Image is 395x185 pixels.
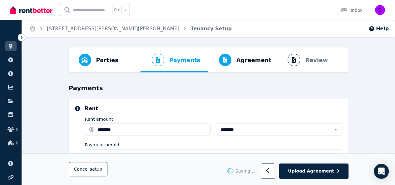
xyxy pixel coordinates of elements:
button: Agreement [208,47,277,72]
button: Help [368,25,389,32]
img: RentBetter [10,5,52,15]
nav: Progress [69,47,348,72]
span: Tenancy Setup [190,25,232,32]
button: Cancelsetup [69,162,108,177]
h3: Payments [69,84,348,92]
div: Inbox [341,7,363,13]
button: Upload Agreement [279,164,348,179]
button: Parties [74,47,123,72]
nav: Breadcrumb [22,20,239,37]
label: Payment period [85,142,119,148]
button: Payments [141,47,205,72]
span: Saving ... [235,168,254,174]
h5: Rent [85,105,342,112]
span: k [124,7,126,12]
span: Ctrl [112,6,122,14]
span: Upload Agreement [288,168,334,174]
label: Rent amount [85,116,113,122]
span: Agreement [236,56,272,65]
div: Open Intercom Messenger [374,164,389,179]
span: Parties [96,56,118,65]
span: Payments [169,56,200,65]
img: dalrympleroad399@gmail.com [375,5,385,15]
span: Cancel [74,167,102,172]
span: setup [90,166,102,173]
a: [STREET_ADDRESS][PERSON_NAME][PERSON_NAME] [47,26,179,32]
